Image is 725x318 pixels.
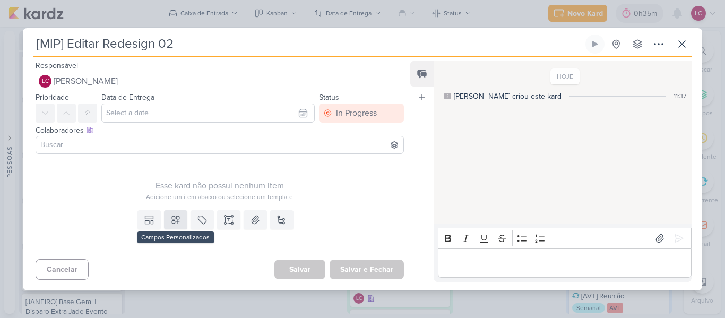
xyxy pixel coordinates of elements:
[38,139,401,151] input: Buscar
[454,91,562,102] div: Laís criou este kard
[54,75,118,88] span: [PERSON_NAME]
[336,107,377,119] div: In Progress
[319,93,339,102] label: Status
[36,192,404,202] div: Adicione um item abaixo ou selecione um template
[36,61,78,70] label: Responsável
[101,104,315,123] input: Select a date
[319,104,404,123] button: In Progress
[137,231,214,243] div: Campos Personalizados
[36,179,404,192] div: Esse kard não possui nenhum item
[36,125,404,136] div: Colaboradores
[36,93,69,102] label: Prioridade
[39,75,51,88] div: Laís Costa
[444,93,451,99] div: Este log é visível à todos no kard
[101,93,154,102] label: Data de Entrega
[42,79,49,84] p: LC
[33,35,583,54] input: Kard Sem Título
[438,228,692,248] div: Editor toolbar
[36,72,404,91] button: LC [PERSON_NAME]
[36,259,89,280] button: Cancelar
[591,40,599,48] div: Ligar relógio
[674,91,686,101] div: 11:37
[438,248,692,278] div: Editor editing area: main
